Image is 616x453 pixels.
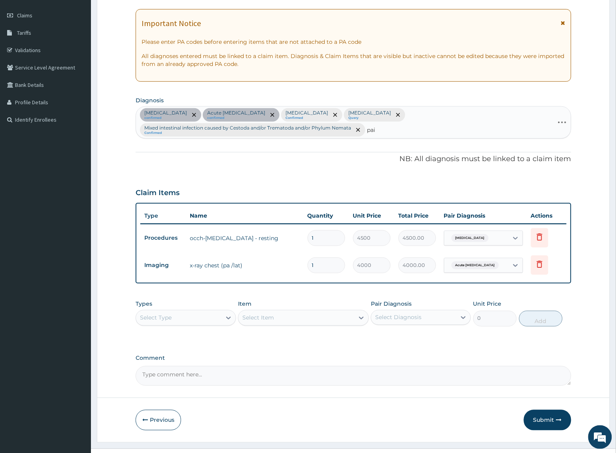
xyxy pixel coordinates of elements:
[285,110,328,116] p: [MEDICAL_DATA]
[41,44,133,55] div: Chat with us now
[130,4,149,23] div: Minimize live chat window
[452,261,499,269] span: Acute [MEDICAL_DATA]
[355,126,362,133] span: remove selection option
[348,110,391,116] p: [MEDICAL_DATA]
[140,258,186,273] td: Imaging
[440,208,527,224] th: Pair Diagnosis
[142,38,565,46] p: Please enter PA codes before entering items that are not attached to a PA code
[519,311,563,327] button: Add
[452,234,489,242] span: [MEDICAL_DATA]
[269,111,276,118] span: remove selection option
[17,29,31,36] span: Tariffs
[186,208,304,224] th: Name
[395,111,402,118] span: remove selection option
[349,208,395,224] th: Unit Price
[348,116,391,120] small: Query
[285,116,328,120] small: Confirmed
[142,19,201,28] h1: Important Notice
[144,125,351,131] p: Mixed intestinal infection caused by Cestoda and/or Trematoda and/or Phylum Nemata
[136,410,181,430] button: Previous
[524,410,571,430] button: Submit
[144,116,187,120] small: confirmed
[46,100,109,179] span: We're online!
[207,116,265,120] small: confirmed
[144,131,351,135] small: Confirmed
[473,300,502,308] label: Unit Price
[136,96,164,104] label: Diagnosis
[136,154,571,164] p: NB: All diagnosis must be linked to a claim item
[17,12,32,19] span: Claims
[136,301,152,308] label: Types
[15,39,32,59] img: d_794563401_company_1708531726252_794563401
[186,230,304,246] td: occh-[MEDICAL_DATA] - resting
[527,208,567,224] th: Actions
[136,355,571,362] label: Comment
[207,110,265,116] p: Acute [MEDICAL_DATA]
[375,314,421,321] div: Select Diagnosis
[186,258,304,273] td: x-ray chest (pa /lat)
[140,314,172,322] div: Select Type
[144,110,187,116] p: [MEDICAL_DATA]
[4,216,151,243] textarea: Type your message and hit 'Enter'
[371,300,412,308] label: Pair Diagnosis
[142,52,565,68] p: All diagnoses entered must be linked to a claim item. Diagnosis & Claim Items that are visible bu...
[140,231,186,245] td: Procedures
[238,300,251,308] label: Item
[136,189,180,197] h3: Claim Items
[140,209,186,223] th: Type
[304,208,349,224] th: Quantity
[395,208,440,224] th: Total Price
[332,111,339,118] span: remove selection option
[191,111,198,118] span: remove selection option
